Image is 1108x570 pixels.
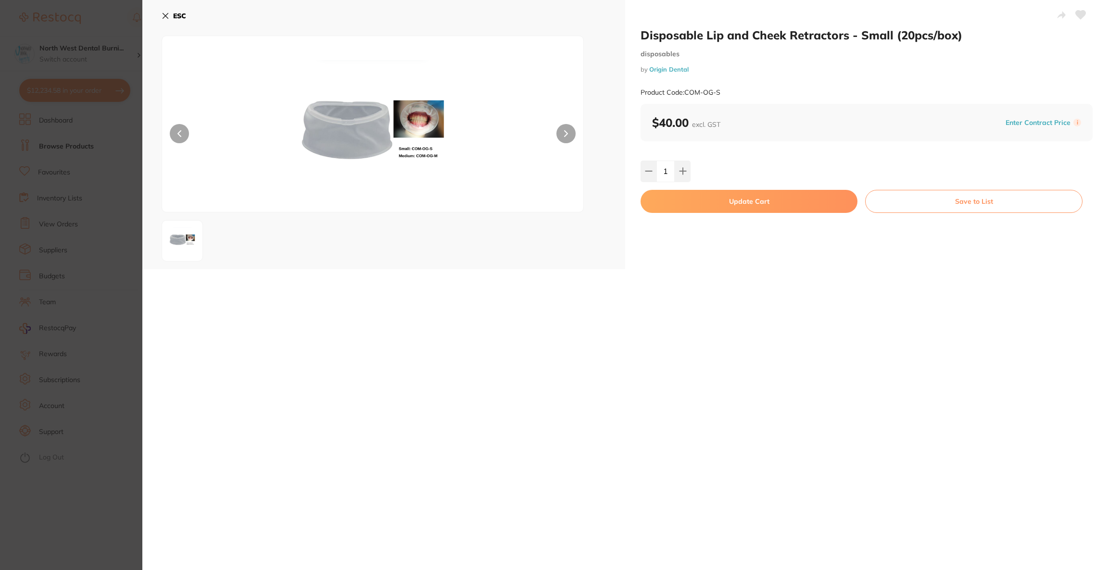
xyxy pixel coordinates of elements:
[1073,119,1081,126] label: i
[652,115,720,130] b: $40.00
[692,120,720,129] span: excl. GST
[641,28,1093,42] h2: Disposable Lip and Cheek Retractors - Small (20pcs/box)
[865,190,1083,213] button: Save to List
[641,190,857,213] button: Update Cart
[1003,118,1073,127] button: Enter Contract Price
[246,60,499,212] img: Y29tLW9nMi1wbmc
[641,66,1093,73] small: by
[641,50,1093,58] small: disposables
[165,223,200,258] img: Y29tLW9nMi1wbmc
[173,12,186,20] b: ESC
[649,65,689,73] a: Origin Dental
[162,8,186,24] button: ESC
[641,88,720,97] small: Product Code: COM-OG-S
